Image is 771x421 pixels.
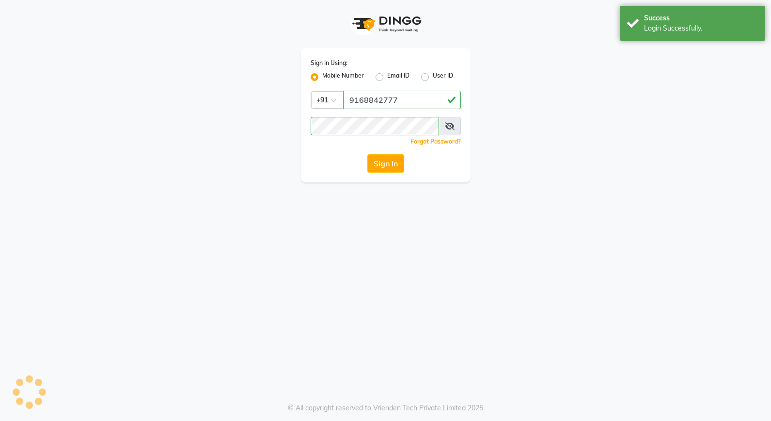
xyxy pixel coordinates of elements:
[433,71,453,83] label: User ID
[367,154,404,173] button: Sign In
[387,71,409,83] label: Email ID
[343,91,461,109] input: Username
[347,10,425,38] img: logo1.svg
[410,138,461,145] a: Forgot Password?
[644,13,758,23] div: Success
[322,71,364,83] label: Mobile Number
[311,59,347,67] label: Sign In Using:
[311,117,439,135] input: Username
[644,23,758,33] div: Login Successfully.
